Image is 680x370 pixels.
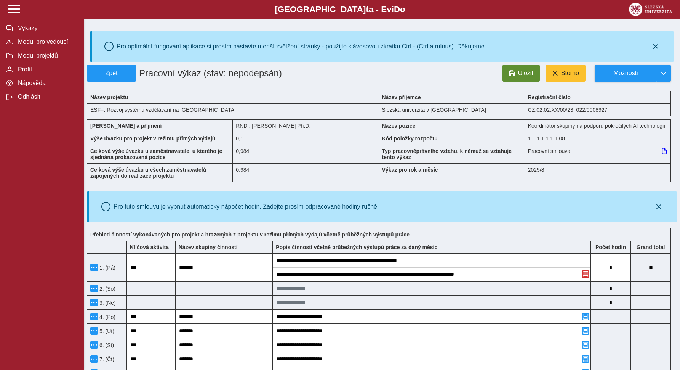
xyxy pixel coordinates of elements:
b: Klíčová aktivita [130,244,169,250]
span: Odhlásit [16,93,77,100]
button: Menu [90,355,98,363]
span: D [394,5,400,14]
div: 0,984 [233,145,379,163]
span: 1. (Pá) [98,265,115,271]
span: Profil [16,66,77,73]
button: Zpět [87,65,136,82]
button: Přidat poznámku [582,341,589,349]
span: 6. (St) [98,342,114,348]
b: Celková výše úvazku u zaměstnavatele, u kterého je sjednána prokazovaná pozice [90,148,222,160]
span: Storno [561,70,579,77]
button: Menu [90,285,98,292]
b: Typ pracovněprávního vztahu, k němuž se vztahuje tento výkaz [382,148,512,160]
b: [PERSON_NAME] a příjmení [90,123,162,129]
div: 1.1.1.1.1.1.1.08 [525,132,671,145]
div: 0,984 [233,163,379,182]
button: Menu [90,264,98,271]
div: RNDr. [PERSON_NAME] Ph.D. [233,119,379,132]
span: Výkazy [16,25,77,32]
button: Uložit [502,65,540,82]
b: Kód položky rozpočtu [382,135,438,142]
span: Možnosti [601,70,650,77]
span: t [366,5,368,14]
b: Název skupiny činností [179,244,238,250]
b: [GEOGRAPHIC_DATA] a - Evi [23,5,657,14]
span: 2. (So) [98,286,115,292]
span: Uložit [518,70,533,77]
div: Slezská univerzita v [GEOGRAPHIC_DATA] [379,103,525,116]
button: Menu [90,341,98,349]
button: Přidat poznámku [582,355,589,363]
button: Možnosti [595,65,656,82]
span: Zpět [90,70,133,77]
div: Pracovní smlouva [525,145,671,163]
b: Celková výše úvazku u všech zaměstnavatelů zapojených do realizace projektu [90,167,206,179]
h1: Pracovní výkaz (stav: nepodepsán) [136,65,333,82]
button: Odstranit poznámku [582,270,589,278]
span: 7. (Čt) [98,356,114,362]
span: 4. (Po) [98,314,115,320]
b: Název příjemce [382,94,421,100]
div: CZ.02.02.XX/00/23_022/0008927 [525,103,671,116]
div: ESF+: Rozvoj systému vzdělávání na [GEOGRAPHIC_DATA] [87,103,379,116]
span: Modul pro vedoucí [16,39,77,45]
b: Přehled činností vykonávaných pro projekt a hrazených z projektu v režimu přímých výdajů včetně p... [90,232,410,238]
div: Koordinátor skupiny na podporu pokročilých AI technologií [525,119,671,132]
span: 3. (Ne) [98,300,116,306]
button: Menu [90,313,98,320]
b: Výkaz pro rok a měsíc [382,167,438,173]
b: Suma za den přes všechny výkazy [631,244,670,250]
img: logo_web_su.png [629,3,672,16]
button: Přidat poznámku [582,313,589,320]
span: o [400,5,405,14]
b: Název projektu [90,94,128,100]
button: Menu [90,327,98,335]
span: Nápověda [16,80,77,87]
b: Popis činností včetně průbežných výstupů práce za daný měsíc [276,244,437,250]
div: 2025/8 [525,163,671,182]
b: Název pozice [382,123,416,129]
button: Přidat poznámku [582,327,589,335]
button: Storno [546,65,586,82]
div: Pro tuto smlouvu je vypnut automatický nápočet hodin. Zadejte prosím odpracované hodiny ručně. [114,203,379,210]
span: Modul projektů [16,52,77,59]
div: Pro optimální fungování aplikace si prosím nastavte menší zvětšení stránky - použijte klávesovou ... [117,43,486,50]
span: 5. (Út) [98,328,114,334]
b: Registrační číslo [528,94,571,100]
button: Menu [90,299,98,306]
div: 0,8 h / den. 4 h / týden. [233,132,379,145]
b: Výše úvazku pro projekt v režimu přímých výdajů [90,135,215,142]
b: Počet hodin [591,244,630,250]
